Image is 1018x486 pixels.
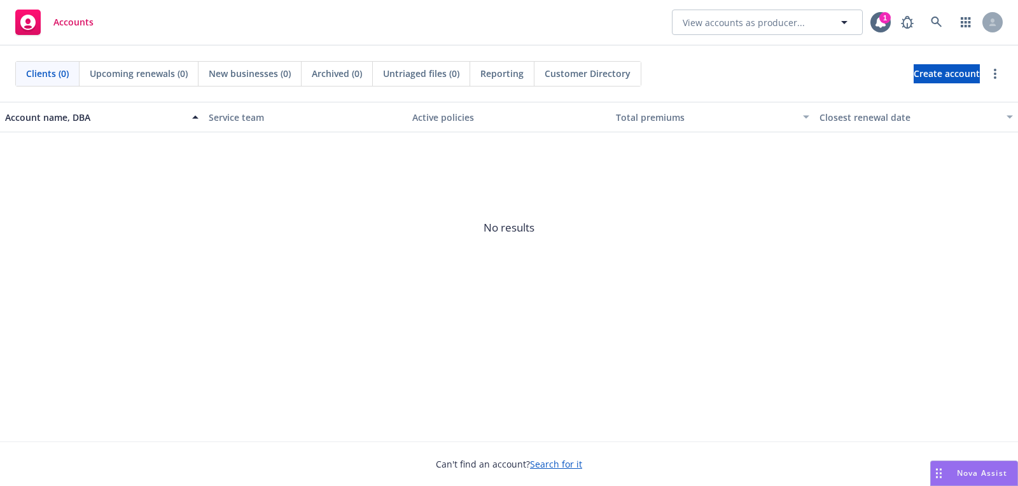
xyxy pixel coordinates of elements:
div: 1 [879,12,891,24]
a: Accounts [10,4,99,40]
span: Reporting [480,67,524,80]
span: Can't find an account? [436,457,582,471]
a: Switch app [953,10,979,35]
span: Customer Directory [545,67,631,80]
span: Upcoming renewals (0) [90,67,188,80]
button: Active policies [407,102,611,132]
button: Nova Assist [930,461,1018,486]
span: View accounts as producer... [683,16,805,29]
span: Accounts [53,17,94,27]
span: Clients (0) [26,67,69,80]
div: Active policies [412,111,606,124]
span: Nova Assist [957,468,1007,478]
button: Service team [204,102,407,132]
span: Archived (0) [312,67,362,80]
button: Closest renewal date [814,102,1018,132]
div: Service team [209,111,402,124]
div: Closest renewal date [819,111,999,124]
span: New businesses (0) [209,67,291,80]
div: Total premiums [616,111,795,124]
a: more [987,66,1003,81]
button: View accounts as producer... [672,10,863,35]
a: Create account [914,64,980,83]
button: Total premiums [611,102,814,132]
span: Create account [914,62,980,86]
a: Search for it [530,458,582,470]
a: Report a Bug [895,10,920,35]
div: Account name, DBA [5,111,185,124]
span: Untriaged files (0) [383,67,459,80]
div: Drag to move [931,461,947,485]
a: Search [924,10,949,35]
